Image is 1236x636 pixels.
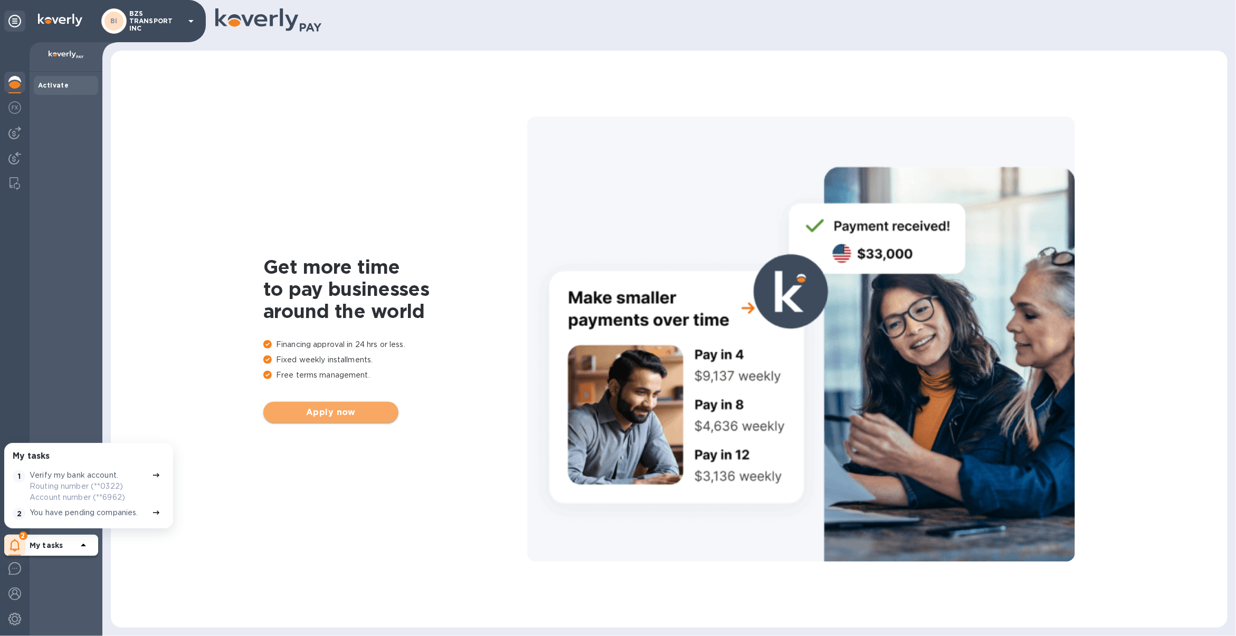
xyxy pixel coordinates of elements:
p: Financing approval in 24 hrs or less. [263,339,527,350]
img: Foreign exchange [8,101,21,114]
p: Fixed weekly installments. [263,354,527,365]
div: Unpin categories [4,11,25,32]
h3: My tasks [13,451,50,461]
span: 2 [13,507,25,520]
p: Routing number (**0322) Account number (**6962) [30,481,148,503]
b: My tasks [30,541,63,550]
p: BZS TRANSPORT INC [129,10,182,32]
p: Free terms management. [263,370,527,381]
b: BI [110,17,118,25]
span: 2 [19,532,27,540]
b: Activate [38,81,69,89]
p: You have pending companies. [30,507,138,518]
button: Apply now [263,402,398,423]
p: Verify my bank account. [30,470,118,481]
span: 1 [13,470,25,483]
img: Logo [38,14,82,26]
span: Apply now [272,406,390,419]
h1: Get more time to pay businesses around the world [263,256,527,322]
